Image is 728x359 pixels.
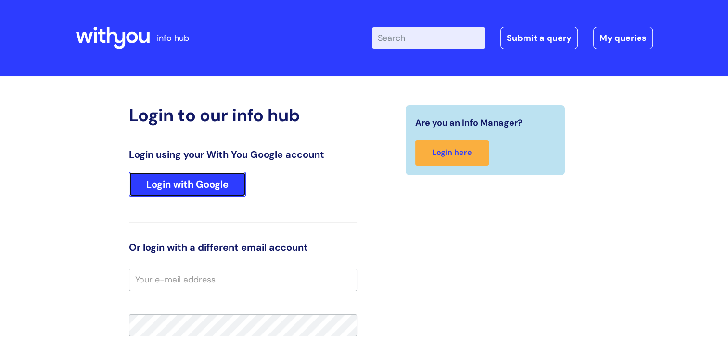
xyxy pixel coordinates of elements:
p: info hub [157,30,189,46]
a: My queries [593,27,653,49]
h3: Login using your With You Google account [129,149,357,160]
span: Are you an Info Manager? [415,115,523,130]
a: Login here [415,140,489,166]
h3: Or login with a different email account [129,242,357,253]
input: Search [372,27,485,49]
a: Submit a query [500,27,578,49]
h2: Login to our info hub [129,105,357,126]
input: Your e-mail address [129,269,357,291]
a: Login with Google [129,172,246,197]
